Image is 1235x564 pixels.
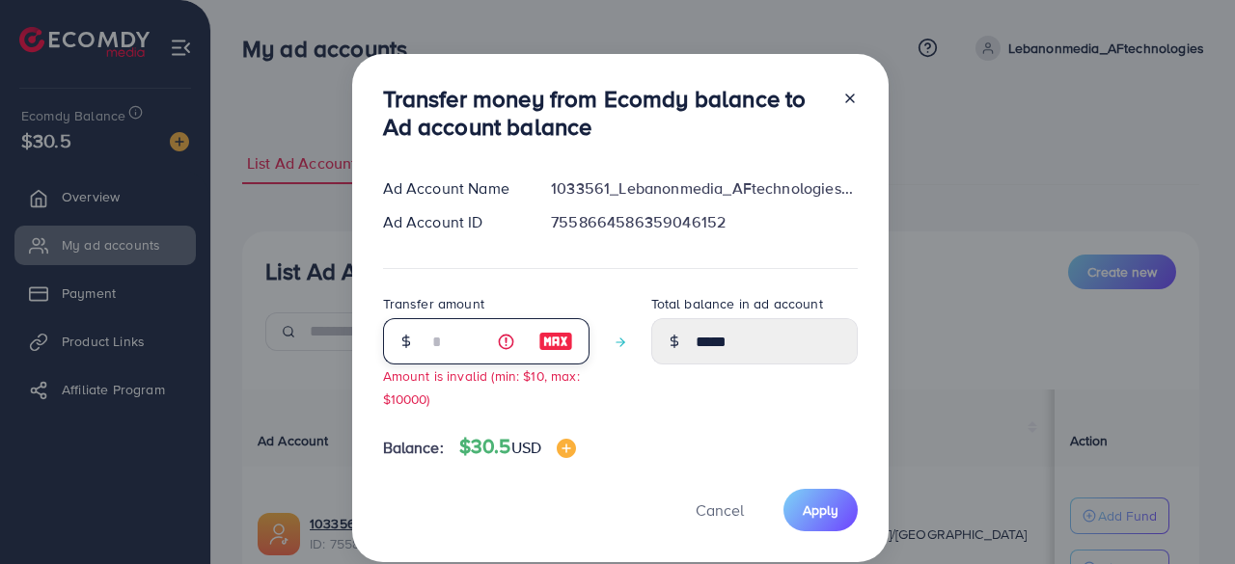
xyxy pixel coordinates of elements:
span: Apply [803,500,838,520]
div: 7558664586359046152 [535,211,872,233]
label: Transfer amount [383,294,484,313]
label: Total balance in ad account [651,294,823,313]
h3: Transfer money from Ecomdy balance to Ad account balance [383,85,827,141]
div: Ad Account ID [368,211,536,233]
img: image [538,330,573,353]
small: Amount is invalid (min: $10, max: $10000) [383,366,580,407]
span: Cancel [696,499,744,521]
button: Apply [783,489,858,530]
iframe: Chat [1153,477,1221,550]
div: 1033561_Lebanonmedia_AFtechnologies_1759889050476 [535,177,872,200]
img: image [557,439,576,458]
div: Ad Account Name [368,177,536,200]
button: Cancel [672,489,768,530]
h4: $30.5 [459,435,576,459]
span: Balance: [383,437,444,459]
span: USD [511,437,541,458]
